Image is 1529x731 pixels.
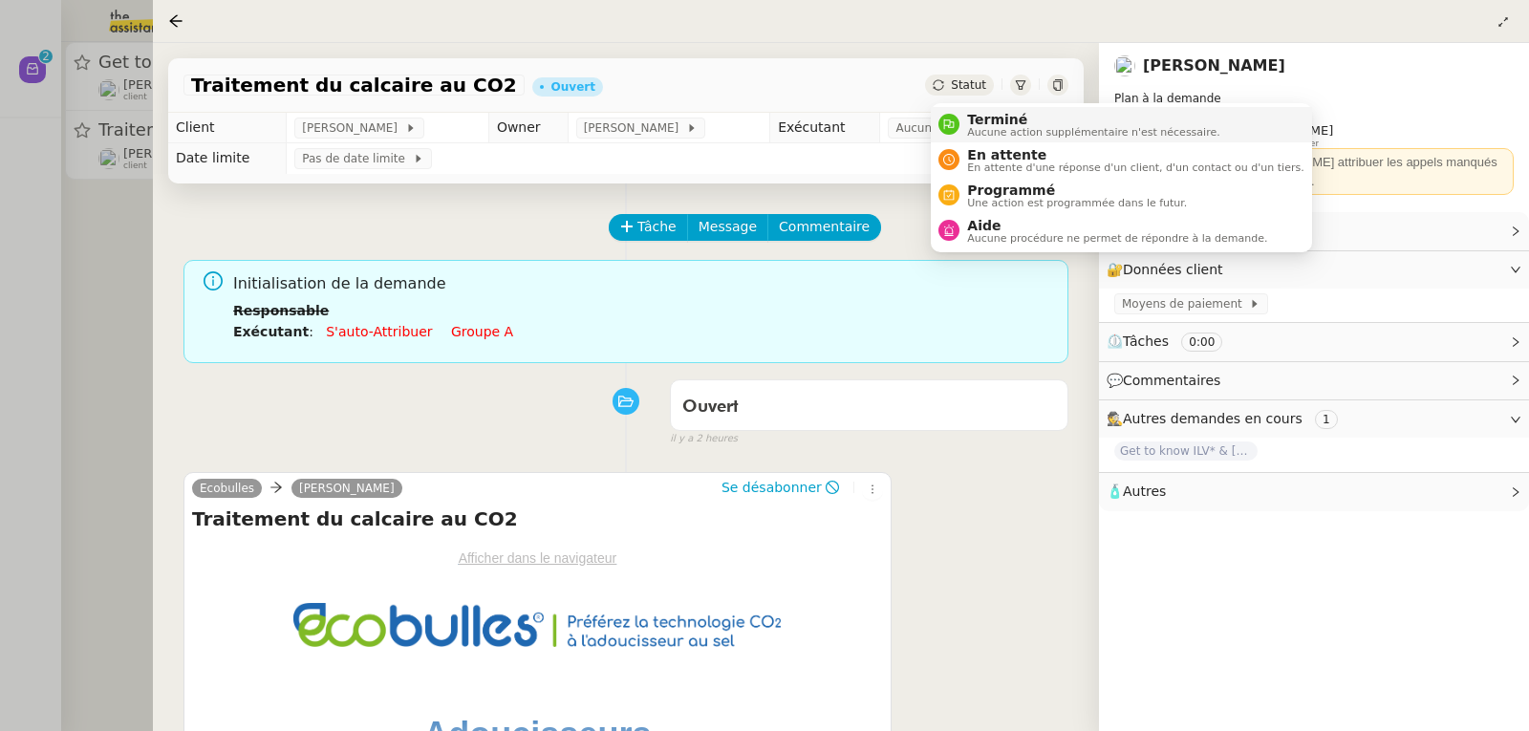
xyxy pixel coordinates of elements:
span: Commentaire [779,216,870,238]
span: il y a 2 heures [670,431,738,447]
span: Données client [1123,262,1223,277]
span: Aide [967,218,1267,233]
span: ⏲️ [1107,333,1238,349]
div: ⚠️ En l'absence de [PERSON_NAME] attribuer les appels manqués et les e-mails à [PERSON_NAME]. [1122,153,1506,190]
b: Responsable [233,303,329,318]
td: Owner [488,113,568,143]
button: Message [687,214,768,241]
span: Aucune procédure ne permet de répondre à la demande. [967,233,1267,244]
span: 🕵️ [1107,411,1346,426]
td: Client [168,113,287,143]
img: users%2FnSvcPnZyQ0RA1JfSOxSfyelNlJs1%2Favatar%2Fp1050537-640x427.jpg [1114,55,1135,76]
span: Traitement du calcaire au CO2 [191,75,517,95]
div: 💬Commentaires [1099,362,1529,399]
span: Moyens de paiement [1122,294,1249,313]
span: Message [699,216,757,238]
span: 💬 [1107,373,1229,388]
span: Aucune action supplémentaire n'est nécessaire. [967,127,1219,138]
div: ⚙️Procédures [1099,212,1529,249]
span: Terminé [967,112,1219,127]
a: Afficher dans le navigateur [459,549,617,566]
div: 🔐Données client [1099,251,1529,289]
span: Une action est programmée dans le futur. [967,198,1187,208]
span: En attente [967,147,1303,162]
span: Commentaires [1123,373,1220,388]
span: Programmé [967,183,1187,198]
span: [PERSON_NAME] [302,118,404,138]
b: Exécutant [233,324,309,339]
span: Plan à la demande [1114,92,1221,105]
u: Afficher dans le navigateur [459,550,617,566]
div: ⏲️Tâches 0:00 [1099,323,1529,360]
span: 🔐 [1107,259,1231,281]
span: Autres demandes en cours [1123,411,1303,426]
td: Exécutant [770,113,880,143]
nz-tag: 0:00 [1181,333,1222,352]
td: Date limite [168,143,287,174]
a: Ecobulles [192,480,262,497]
button: Se désabonner [715,477,846,498]
span: Se désabonner [721,478,822,497]
span: Aucun exécutant [895,118,1000,138]
span: Autres [1123,484,1166,499]
span: Initialisation de la demande [233,271,1053,297]
span: Get to know ILV* & [PERSON_NAME] Hoteles' Concept Room [1114,441,1258,461]
a: [PERSON_NAME] [1143,56,1285,75]
span: : [309,324,313,339]
a: [PERSON_NAME] [291,480,402,497]
img: XAxroKGIAD1h.png [293,603,781,647]
h4: Traitement du calcaire au CO2 [192,505,883,532]
a: Groupe a [451,324,513,339]
span: Pas de date limite [302,149,412,168]
span: Tâche [637,216,677,238]
span: En attente d'une réponse d'un client, d'un contact ou d'un tiers. [967,162,1303,173]
a: S'auto-attribuer [326,324,432,339]
div: 🧴Autres [1099,473,1529,510]
div: 🕵️Autres demandes en cours 1 [1099,400,1529,438]
span: Statut [951,78,986,92]
nz-tag: 1 [1315,410,1338,429]
span: 🧴 [1107,484,1166,499]
div: Ouvert [551,81,595,93]
span: Ouvert [682,398,739,416]
button: Tâche [609,214,688,241]
span: [PERSON_NAME] [584,118,686,138]
button: Commentaire [767,214,881,241]
span: Tâches [1123,333,1169,349]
